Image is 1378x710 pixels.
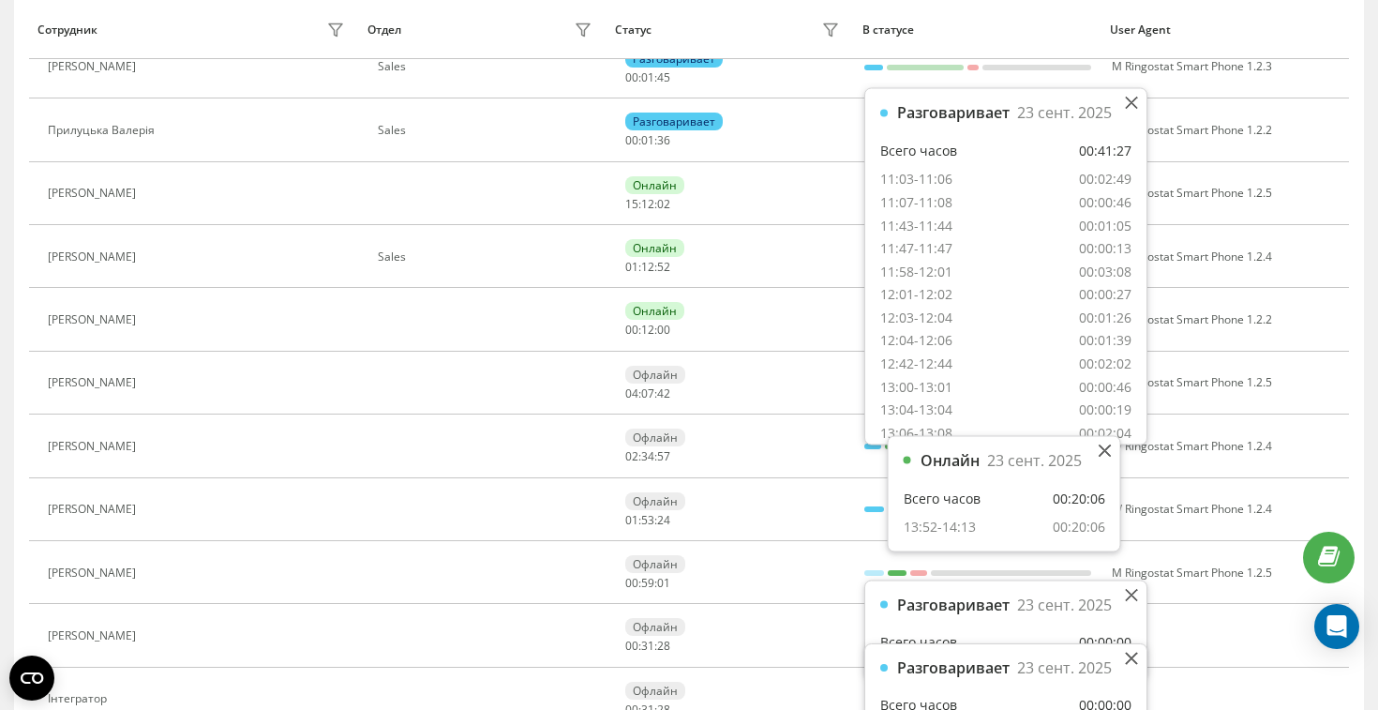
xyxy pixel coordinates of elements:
[48,187,141,200] div: [PERSON_NAME]
[1079,142,1131,159] div: 00:41:27
[625,385,638,401] span: 04
[1112,501,1272,517] span: W Ringostat Smart Phone 1.2.4
[880,142,957,159] div: Всего часов
[880,263,952,280] div: 11:58-12:01
[880,286,952,304] div: 12:01-12:02
[657,322,670,338] span: 00
[641,575,654,591] span: 59
[37,23,97,37] div: Сотрудник
[1079,217,1131,234] div: 00:01:05
[625,429,685,446] div: Офлайн
[48,250,141,264] div: [PERSON_NAME]
[880,424,952,442] div: 13:06-13:08
[48,60,141,73] div: [PERSON_NAME]
[657,259,670,275] span: 52
[641,196,654,212] span: 12
[1079,194,1131,212] div: 00:00:46
[378,250,596,264] div: Sales
[625,132,638,148] span: 00
[625,259,638,275] span: 01
[1053,519,1105,536] div: 00:20:06
[48,566,141,580] div: [PERSON_NAME]
[657,69,670,85] span: 45
[48,503,141,516] div: [PERSON_NAME]
[625,239,684,257] div: Онлайн
[1079,634,1131,652] div: 00:00:00
[625,71,670,84] div: : :
[657,196,670,212] span: 02
[1079,378,1131,396] div: 00:00:46
[641,69,654,85] span: 01
[880,194,952,212] div: 11:07-11:08
[625,492,685,510] div: Офлайн
[1017,659,1112,677] div: 23 сент. 2025
[657,575,670,591] span: 01
[625,113,723,130] div: Разговаривает
[625,324,670,337] div: : :
[625,448,638,464] span: 02
[897,596,1010,613] div: Разговаривает
[657,448,670,464] span: 57
[48,124,159,137] div: Прилуцька Валерія
[641,259,654,275] span: 12
[1079,240,1131,258] div: 00:00:13
[1079,286,1131,304] div: 00:00:27
[625,682,685,700] div: Офлайн
[1112,565,1272,581] span: M Ringostat Smart Phone 1.2.5
[1112,374,1272,390] span: W Ringostat Smart Phone 1.2.5
[641,512,654,528] span: 53
[921,451,980,469] div: Онлайн
[48,376,141,389] div: [PERSON_NAME]
[1053,490,1105,507] div: 00:20:06
[1314,604,1359,649] div: Open Intercom Messenger
[625,450,670,463] div: : :
[1079,332,1131,350] div: 00:01:39
[625,69,638,85] span: 00
[897,659,1010,677] div: Разговаривает
[880,309,952,326] div: 12:03-12:04
[1112,58,1272,74] span: M Ringostat Smart Phone 1.2.3
[1112,438,1272,454] span: W Ringostat Smart Phone 1.2.4
[1112,122,1272,138] span: W Ringostat Smart Phone 1.2.2
[625,176,684,194] div: Онлайн
[378,60,596,73] div: Sales
[1079,263,1131,280] div: 00:03:08
[625,575,638,591] span: 00
[657,385,670,401] span: 42
[9,656,54,701] button: Open CMP widget
[880,217,952,234] div: 11:43-11:44
[625,514,670,527] div: : :
[641,132,654,148] span: 01
[657,638,670,654] span: 28
[904,490,981,507] div: Всего часов
[641,322,654,338] span: 12
[625,261,670,274] div: : :
[615,23,652,37] div: Статус
[1017,596,1112,613] div: 23 сент. 2025
[1112,311,1272,327] span: M Ringostat Smart Phone 1.2.2
[48,692,112,705] div: Інтегратор
[1079,401,1131,419] div: 00:00:19
[880,634,957,652] div: Всего часов
[625,638,638,654] span: 00
[625,196,638,212] span: 15
[880,332,952,350] div: 12:04-12:06
[625,387,670,400] div: : :
[641,385,654,401] span: 07
[625,322,638,338] span: 00
[987,451,1082,469] div: 23 сент. 2025
[880,401,952,419] div: 13:04-13:04
[862,23,1092,37] div: В статусе
[625,302,684,320] div: Онлайн
[1079,355,1131,373] div: 00:02:02
[625,366,685,384] div: Офлайн
[657,512,670,528] span: 24
[625,134,670,147] div: : :
[625,555,685,573] div: Офлайн
[625,512,638,528] span: 01
[657,132,670,148] span: 36
[1079,424,1131,442] div: 00:02:04
[641,448,654,464] span: 34
[880,378,952,396] div: 13:00-13:01
[48,440,141,453] div: [PERSON_NAME]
